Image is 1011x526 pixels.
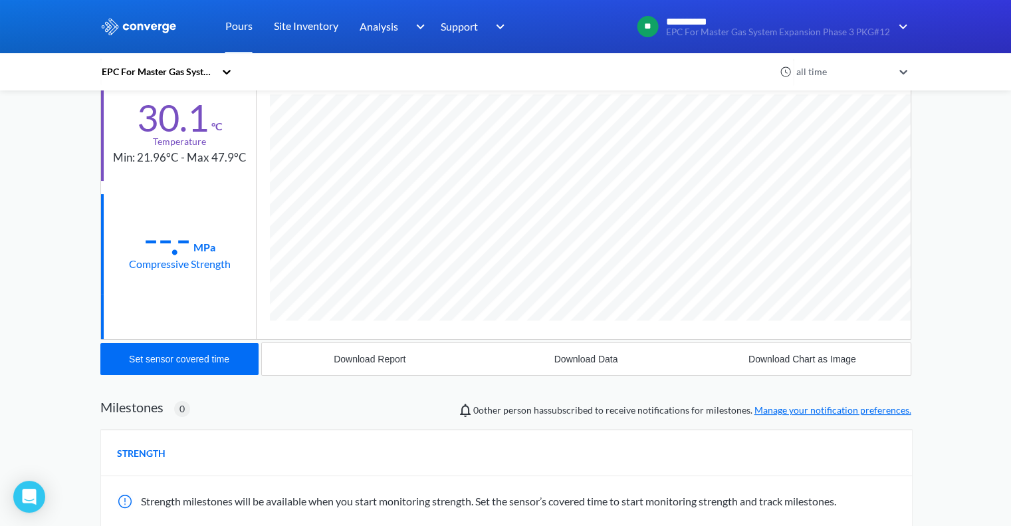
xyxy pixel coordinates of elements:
div: Download Data [554,354,618,364]
img: logo_ewhite.svg [100,18,177,35]
span: Strength milestones will be available when you start monitoring strength. Set the sensor’s covere... [141,495,836,507]
div: Min: 21.96°C - Max 47.9°C [113,149,247,167]
div: Open Intercom Messenger [13,481,45,513]
img: downArrow.svg [890,19,911,35]
button: Download Data [478,343,694,375]
a: Manage your notification preferences. [754,404,911,416]
img: downArrow.svg [407,19,428,35]
div: Set sensor covered time [129,354,229,364]
span: person has subscribed to receive notifications for milestones. [473,403,911,418]
div: Compressive Strength [129,255,231,272]
span: 0 [179,402,185,416]
div: Download Report [334,354,405,364]
span: 0 other [473,404,501,416]
button: Download Chart as Image [694,343,910,375]
h2: Milestones [100,399,164,415]
div: Temperature [153,134,206,149]
img: downArrow.svg [487,19,508,35]
div: Download Chart as Image [748,354,856,364]
span: Analysis [360,18,398,35]
button: Download Report [262,343,478,375]
span: Support [441,18,478,35]
div: 30.1 [137,101,209,134]
img: icon-clock.svg [780,66,792,78]
button: Set sensor covered time [100,343,259,375]
span: STRENGTH [117,446,166,461]
div: all time [793,65,893,79]
img: notifications-icon.svg [457,402,473,418]
div: EPC For Master Gas System Expansion Phase 3 PKG#12 [100,65,215,79]
span: EPC For Master Gas System Expansion Phase 3 PKG#12 [666,27,890,37]
div: --.- [144,222,191,255]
